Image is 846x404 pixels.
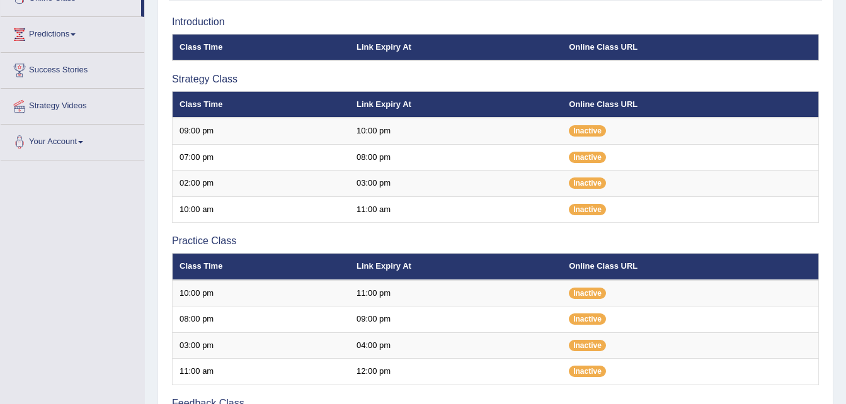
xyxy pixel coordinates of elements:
th: Class Time [173,91,350,118]
td: 11:00 am [350,196,562,223]
td: 07:00 pm [173,144,350,171]
th: Class Time [173,34,350,60]
td: 09:00 pm [173,118,350,144]
td: 11:00 pm [350,280,562,306]
span: Inactive [569,313,606,325]
td: 12:00 pm [350,359,562,385]
th: Link Expiry At [350,91,562,118]
span: Inactive [569,288,606,299]
a: Strategy Videos [1,89,144,120]
th: Online Class URL [562,254,818,280]
span: Inactive [569,152,606,163]
h3: Practice Class [172,235,819,247]
span: Inactive [569,177,606,189]
h3: Strategy Class [172,74,819,85]
td: 11:00 am [173,359,350,385]
th: Link Expiry At [350,34,562,60]
td: 03:00 pm [173,332,350,359]
a: Success Stories [1,53,144,84]
span: Inactive [569,204,606,215]
span: Inactive [569,340,606,351]
td: 03:00 pm [350,171,562,197]
a: Predictions [1,17,144,48]
td: 10:00 pm [173,280,350,306]
h3: Introduction [172,16,819,28]
a: Your Account [1,125,144,156]
th: Class Time [173,254,350,280]
th: Online Class URL [562,34,818,60]
td: 08:00 pm [350,144,562,171]
td: 10:00 am [173,196,350,223]
th: Online Class URL [562,91,818,118]
span: Inactive [569,125,606,137]
td: 09:00 pm [350,306,562,333]
td: 04:00 pm [350,332,562,359]
td: 08:00 pm [173,306,350,333]
th: Link Expiry At [350,254,562,280]
td: 02:00 pm [173,171,350,197]
span: Inactive [569,366,606,377]
td: 10:00 pm [350,118,562,144]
